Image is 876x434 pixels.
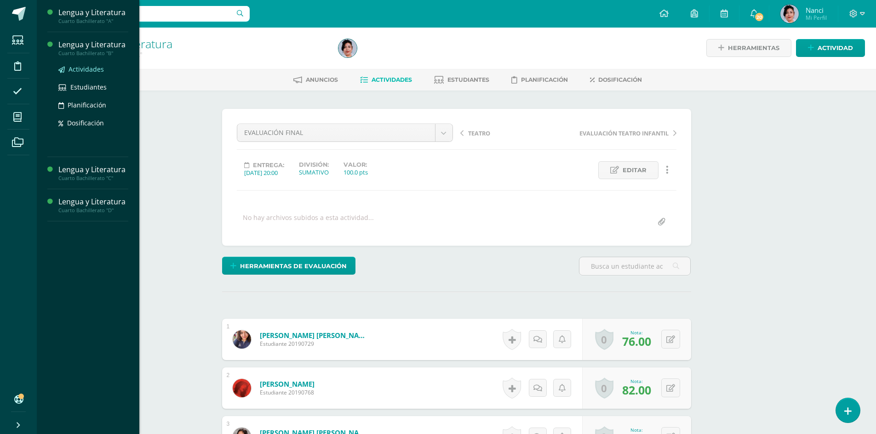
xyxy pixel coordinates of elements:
[460,128,568,137] a: TEATRO
[579,129,669,137] span: EVALUACIÓN TEATRO INFANTIL
[299,168,329,176] div: SUMATIVO
[58,39,128,56] a: Lengua y LiteraturaCuarto Bachillerato "B"
[623,162,647,179] span: Editar
[244,169,284,177] div: [DATE] 20:00
[58,64,128,74] a: Actividades
[622,333,651,349] span: 76.00
[260,389,315,396] span: Estudiante 20190768
[68,101,106,109] span: Planificación
[344,161,368,168] label: Valor:
[598,76,642,83] span: Dosificación
[706,39,791,57] a: Herramientas
[306,76,338,83] span: Anuncios
[796,39,865,57] a: Actividad
[468,129,490,137] span: TEATRO
[372,76,412,83] span: Actividades
[69,65,104,73] span: Actividades
[58,197,128,214] a: Lengua y LiteraturaCuarto Bachillerato "D"
[344,168,368,176] div: 100.0 pts
[728,39,779,56] span: Herramientas
[58,50,128,56] div: Cuarto Bachillerato "B"
[622,382,651,398] span: 82.00
[58,207,128,214] div: Cuarto Bachillerato "D"
[58,100,128,110] a: Planificación
[72,37,327,50] h1: Lengua y Literatura
[622,329,651,336] div: Nota:
[579,257,690,275] input: Busca un estudiante aquí...
[511,73,568,87] a: Planificación
[622,427,651,433] div: Nota:
[58,82,128,92] a: Estudiantes
[233,330,251,349] img: ecc8f863d13e2909e9c73b80df840520.png
[243,213,374,231] div: No hay archivos subidos a esta actividad...
[521,76,568,83] span: Planificación
[260,331,370,340] a: [PERSON_NAME] [PERSON_NAME]
[260,340,370,348] span: Estudiante 20190729
[67,118,104,127] span: Dosificación
[622,378,651,384] div: Nota:
[240,258,347,275] span: Herramientas de evaluación
[253,162,284,169] span: Entrega:
[595,329,613,350] a: 0
[360,73,412,87] a: Actividades
[58,39,128,50] div: Lengua y Literatura
[58,197,128,207] div: Lengua y Literatura
[58,164,128,181] a: Lengua y LiteraturaCuarto Bachillerato "C"
[58,7,128,18] div: Lengua y Literatura
[754,12,764,22] span: 20
[818,39,853,56] span: Actividad
[58,118,128,128] a: Dosificación
[58,164,128,175] div: Lengua y Literatura
[222,257,355,275] a: Herramientas de evaluación
[70,83,107,91] span: Estudiantes
[237,124,452,141] a: EVALUACIÓN FINAL
[434,73,489,87] a: Estudiantes
[780,5,799,23] img: df771cb2c248fc4d80dbd42dee062b28.png
[58,18,128,24] div: Cuarto Bachillerato "A"
[43,6,250,22] input: Busca un usuario...
[244,124,428,141] span: EVALUACIÓN FINAL
[58,7,128,24] a: Lengua y LiteraturaCuarto Bachillerato "A"
[293,73,338,87] a: Anuncios
[58,175,128,181] div: Cuarto Bachillerato "C"
[568,128,676,137] a: EVALUACIÓN TEATRO INFANTIL
[806,6,827,15] span: Nanci
[260,379,315,389] a: [PERSON_NAME]
[233,379,251,397] img: 6c228680adeceb9bf64eef4cce9503eb.png
[72,50,327,59] div: Cuarto Bachillerato 'A'
[299,161,329,168] label: División:
[590,73,642,87] a: Dosificación
[447,76,489,83] span: Estudiantes
[595,378,613,399] a: 0
[806,14,827,22] span: Mi Perfil
[338,39,357,57] img: df771cb2c248fc4d80dbd42dee062b28.png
